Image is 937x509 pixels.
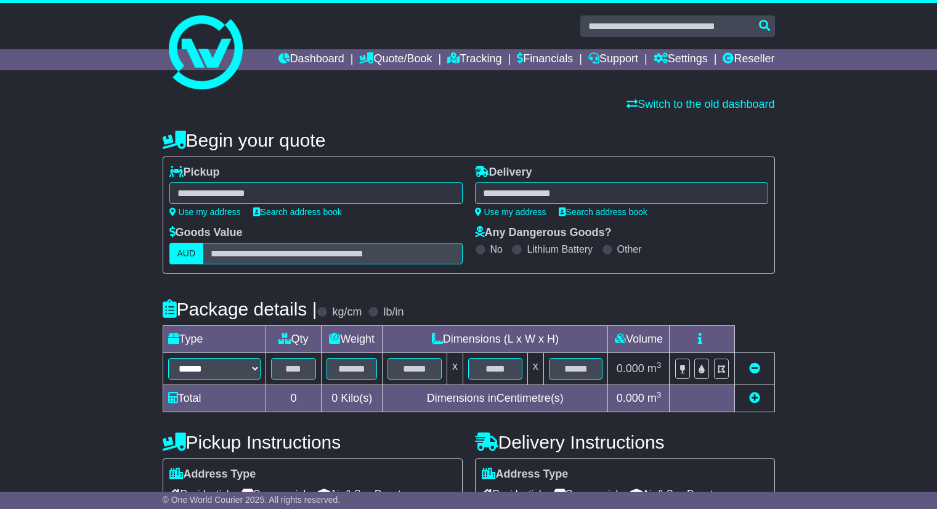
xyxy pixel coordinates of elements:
td: x [447,353,463,385]
h4: Package details | [163,299,317,319]
a: Search address book [559,207,647,217]
a: Add new item [749,392,760,404]
a: Reseller [723,49,774,70]
label: No [490,243,503,255]
span: Commercial [241,484,306,503]
a: Tracking [447,49,501,70]
td: Dimensions (L x W x H) [383,326,608,353]
span: m [647,392,662,404]
label: Delivery [475,166,532,179]
a: Financials [517,49,573,70]
a: Dashboard [278,49,344,70]
label: Other [617,243,642,255]
a: Quote/Book [359,49,432,70]
span: 0.000 [617,362,644,375]
a: Search address book [253,207,342,217]
a: Switch to the old dashboard [627,98,774,110]
h4: Pickup Instructions [163,432,463,452]
sup: 3 [657,390,662,399]
td: Weight [322,326,383,353]
h4: Begin your quote [163,130,775,150]
td: Kilo(s) [322,385,383,412]
td: 0 [266,385,322,412]
label: Any Dangerous Goods? [475,226,612,240]
td: Qty [266,326,322,353]
span: 0 [331,392,338,404]
td: Dimensions in Centimetre(s) [383,385,608,412]
span: Air & Sea Depot [318,484,401,503]
a: Settings [654,49,708,70]
span: Air & Sea Depot [630,484,713,503]
a: Use my address [169,207,241,217]
a: Use my address [475,207,546,217]
span: Commercial [554,484,618,503]
label: Address Type [482,468,569,481]
label: Address Type [169,468,256,481]
span: m [647,362,662,375]
label: AUD [169,243,204,264]
td: Type [163,326,266,353]
label: lb/in [383,306,404,319]
a: Support [588,49,638,70]
span: Residential [482,484,542,503]
span: Residential [169,484,229,503]
label: Pickup [169,166,220,179]
td: Total [163,385,266,412]
td: x [527,353,543,385]
label: Goods Value [169,226,243,240]
td: Volume [608,326,670,353]
label: kg/cm [332,306,362,319]
span: 0.000 [617,392,644,404]
a: Remove this item [749,362,760,375]
span: © One World Courier 2025. All rights reserved. [163,495,341,505]
label: Lithium Battery [527,243,593,255]
sup: 3 [657,360,662,370]
h4: Delivery Instructions [475,432,775,452]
